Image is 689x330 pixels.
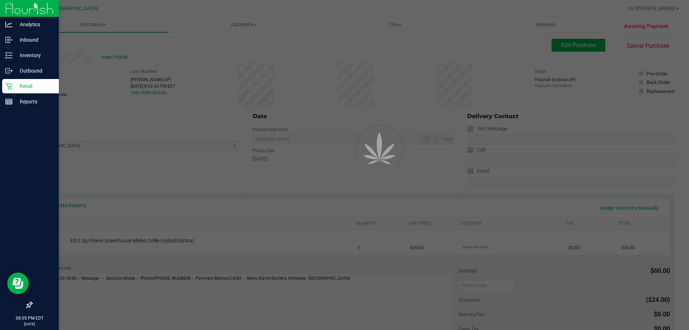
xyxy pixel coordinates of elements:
[13,20,56,29] p: Analytics
[5,83,13,90] inline-svg: Retail
[5,98,13,105] inline-svg: Reports
[3,315,56,321] p: 08:05 PM EDT
[13,51,56,60] p: Inventory
[5,21,13,28] inline-svg: Analytics
[13,97,56,106] p: Reports
[5,36,13,43] inline-svg: Inbound
[13,36,56,44] p: Inbound
[5,52,13,59] inline-svg: Inventory
[13,66,56,75] p: Outbound
[7,273,29,294] iframe: Resource center
[13,82,56,90] p: Retail
[5,67,13,74] inline-svg: Outbound
[3,321,56,327] p: [DATE]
